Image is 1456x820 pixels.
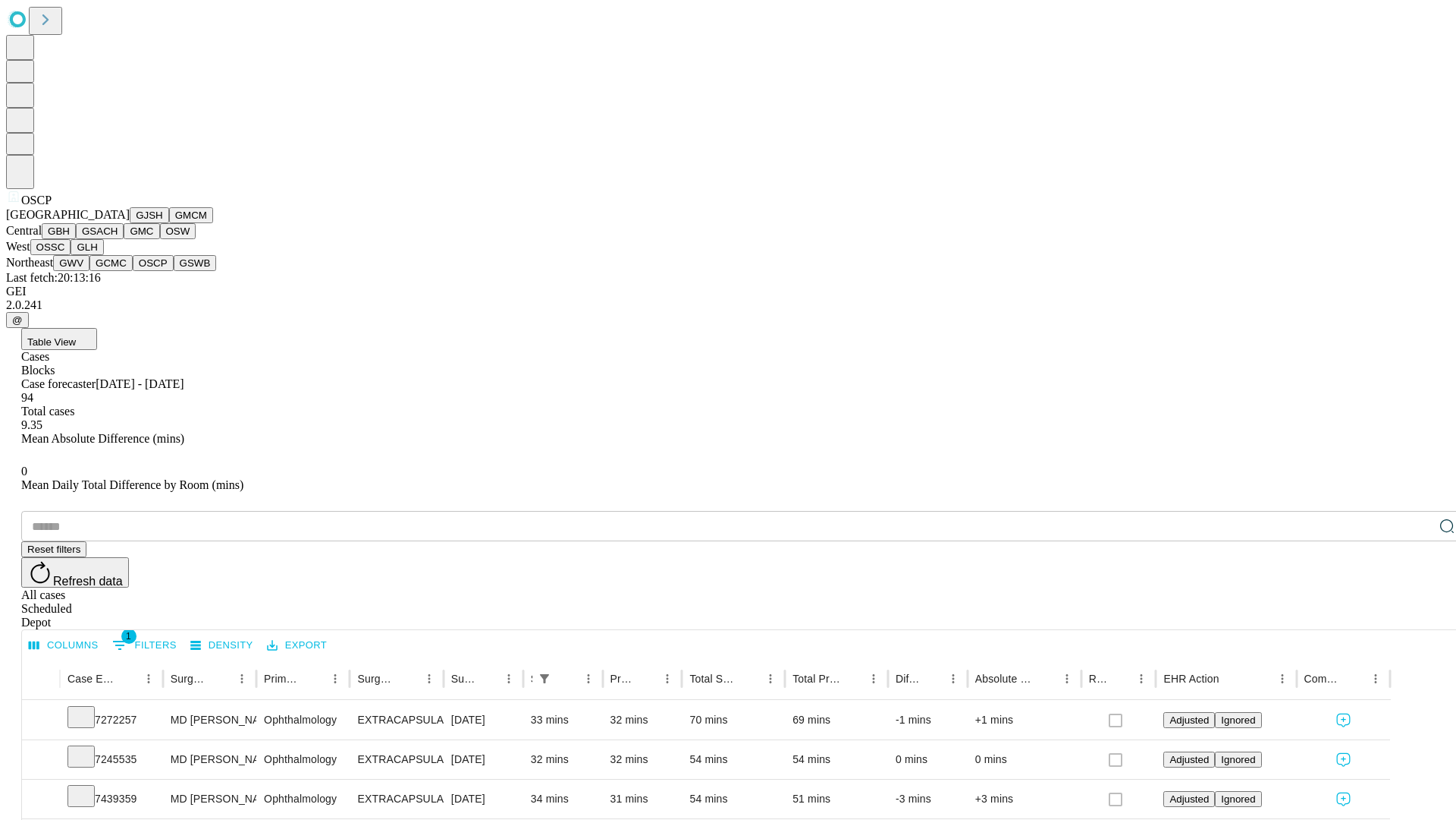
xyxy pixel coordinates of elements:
div: [DATE] [451,780,516,818]
button: Menu [760,668,781,689]
button: Sort [210,668,231,689]
button: Ignored [1215,791,1261,807]
div: 34 mins [531,780,595,818]
button: Sort [921,668,943,689]
button: Menu [138,668,159,689]
div: 32 mins [531,740,595,779]
button: Ignored [1215,752,1261,768]
button: Sort [635,668,657,689]
button: Menu [498,668,519,689]
button: Export [263,634,331,658]
div: Ophthalmology [264,780,342,818]
div: Primary Service [264,673,302,685]
span: Case forecaster [21,377,96,390]
button: Show filters [534,668,555,689]
button: Sort [557,668,578,689]
button: Sort [1344,668,1365,689]
button: GCMC [89,255,133,271]
button: Menu [1272,668,1293,689]
div: Comments [1304,673,1342,685]
button: Sort [477,668,498,689]
div: 32 mins [610,701,675,740]
div: Total Scheduled Duration [689,673,737,685]
button: Sort [1035,668,1056,689]
span: @ [12,314,23,326]
span: Northeast [6,256,53,269]
button: OSW [160,223,196,239]
div: MD [PERSON_NAME] [171,701,249,740]
div: +3 mins [975,780,1074,818]
button: OSSC [30,239,71,255]
div: MD [PERSON_NAME] [171,740,249,779]
span: 1 [121,629,136,644]
div: Ophthalmology [264,701,342,740]
button: Sort [303,668,325,689]
div: 33 mins [531,701,595,740]
button: Menu [231,668,253,689]
button: GLH [71,239,103,255]
div: MD [PERSON_NAME] [171,780,249,818]
button: Reset filters [21,541,86,557]
button: Expand [30,708,52,734]
div: Predicted In Room Duration [610,673,635,685]
button: Sort [739,668,760,689]
span: Mean Absolute Difference (mins) [21,432,184,445]
span: West [6,240,30,253]
button: GMCM [169,207,213,223]
div: -3 mins [896,780,960,818]
span: Mean Daily Total Difference by Room (mins) [21,478,243,491]
span: Refresh data [53,575,123,588]
div: 1 active filter [534,668,555,689]
div: 70 mins [689,701,777,740]
div: Surgeon Name [171,673,209,685]
span: Table View [27,336,76,348]
button: Menu [943,668,964,689]
div: 7272257 [67,701,155,740]
div: Scheduled In Room Duration [531,673,532,685]
span: Adjusted [1169,754,1209,765]
button: Menu [863,668,884,689]
div: Difference [896,673,920,685]
button: Menu [1131,668,1152,689]
button: GJSH [130,207,169,223]
div: 69 mins [792,701,880,740]
button: GSACH [76,223,124,239]
button: Sort [397,668,419,689]
span: Reset filters [27,544,80,555]
button: Refresh data [21,557,129,588]
button: Select columns [25,634,102,658]
span: [GEOGRAPHIC_DATA] [6,208,130,221]
button: @ [6,312,29,328]
span: Central [6,224,42,237]
button: Adjusted [1163,791,1215,807]
span: Adjusted [1169,714,1209,726]
div: Surgery Name [357,673,395,685]
button: Ignored [1215,712,1261,728]
button: Expand [30,787,52,813]
div: 7439359 [67,780,155,818]
div: 51 mins [792,780,880,818]
span: 94 [21,391,33,404]
div: +1 mins [975,701,1074,740]
span: Ignored [1221,714,1255,726]
div: EXTRACAPSULAR CATARACT REMOVAL WITH [MEDICAL_DATA] [357,740,435,779]
button: Sort [842,668,863,689]
button: Sort [117,668,138,689]
button: Menu [419,668,440,689]
div: Case Epic Id [67,673,115,685]
div: 54 mins [792,740,880,779]
span: Ignored [1221,754,1255,765]
div: 0 mins [896,740,960,779]
button: Menu [1365,668,1386,689]
div: Surgery Date [451,673,475,685]
div: GEI [6,285,1450,298]
div: Absolute Difference [975,673,1034,685]
div: 0 mins [975,740,1074,779]
div: Resolved in EHR [1089,673,1109,685]
button: Adjusted [1163,712,1215,728]
div: 54 mins [689,740,777,779]
div: [DATE] [451,740,516,779]
button: GWV [53,255,89,271]
button: Adjusted [1163,752,1215,768]
button: Table View [21,328,97,350]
